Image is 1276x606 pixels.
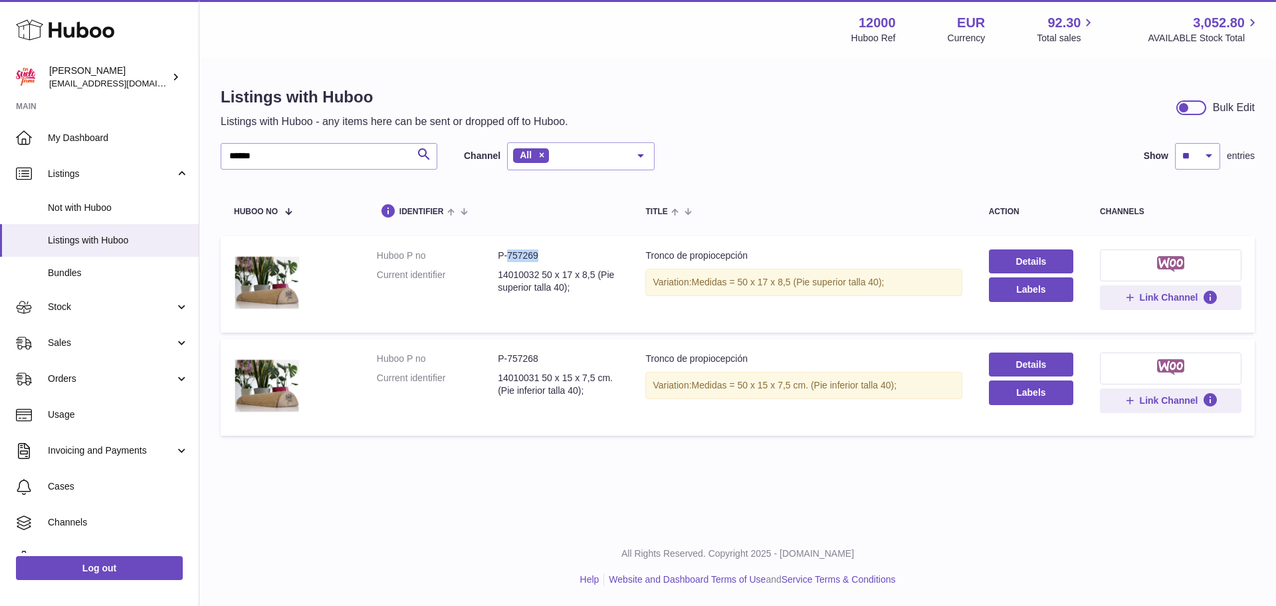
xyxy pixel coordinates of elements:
[645,372,962,399] div: Variation:
[48,267,189,279] span: Bundles
[1144,150,1168,162] label: Show
[1193,14,1245,32] span: 3,052.80
[221,114,568,129] p: Listings with Huboo - any items here can be sent or dropped off to Huboo.
[234,208,278,216] span: Huboo no
[1100,388,1241,412] button: Link Channel
[48,132,189,144] span: My Dashboard
[989,380,1073,404] button: Labels
[377,249,498,262] dt: Huboo P no
[948,32,986,45] div: Currency
[1037,14,1096,45] a: 92.30 Total sales
[377,372,498,397] dt: Current identifier
[580,574,599,585] a: Help
[645,269,962,296] div: Variation:
[498,249,619,262] dd: P-757269
[1047,14,1081,32] span: 92.30
[210,547,1265,560] p: All Rights Reserved. Copyright 2025 - [DOMAIN_NAME]
[1140,394,1198,406] span: Link Channel
[48,552,189,565] span: Settings
[645,249,962,262] div: Tronco de propiocepción
[48,234,189,247] span: Listings with Huboo
[48,408,189,421] span: Usage
[1157,256,1184,272] img: woocommerce-small.png
[234,353,300,419] img: Tronco de propiocepción
[48,202,189,214] span: Not with Huboo
[377,353,498,365] dt: Huboo P no
[609,574,766,585] a: Website and Dashboard Terms of Use
[1100,285,1241,309] button: Link Channel
[1227,150,1255,162] span: entries
[464,150,500,162] label: Channel
[48,444,175,457] span: Invoicing and Payments
[498,372,619,397] dd: 14010031 50 x 15 x 7,5 cm. (Pie inferior talla 40);
[989,277,1073,301] button: Labels
[1148,32,1260,45] span: AVAILABLE Stock Total
[851,32,896,45] div: Huboo Ref
[234,249,300,316] img: Tronco de propiocepción
[48,516,189,529] span: Channels
[498,269,619,294] dd: 14010032 50 x 17 x 8,5 (Pie superior talla 40);
[498,353,619,365] dd: P-757268
[989,208,1073,216] div: action
[645,208,667,216] span: title
[16,556,183,580] a: Log out
[399,208,444,216] span: identifier
[49,65,169,90] div: [PERSON_NAME]
[782,574,896,585] a: Service Terms & Conditions
[604,573,895,586] li: and
[48,301,175,313] span: Stock
[1100,208,1241,216] div: channels
[48,337,175,349] span: Sales
[48,168,175,180] span: Listings
[221,86,568,108] h1: Listings with Huboo
[48,373,175,385] span: Orders
[1037,32,1096,45] span: Total sales
[49,78,195,88] span: [EMAIL_ADDRESS][DOMAIN_NAME]
[1140,291,1198,303] span: Link Channel
[692,380,897,390] span: Medidas = 50 x 15 x 7,5 cm. (Pie inferior talla 40);
[1213,100,1255,115] div: Bulk Edit
[957,14,985,32] strong: EUR
[692,277,885,287] span: Medidas = 50 x 17 x 8,5 (Pie superior talla 40);
[377,269,498,294] dt: Current identifier
[859,14,896,32] strong: 12000
[1157,359,1184,375] img: woocommerce-small.png
[989,353,1073,377] a: Details
[645,353,962,365] div: Tronco de propiocepción
[520,150,532,160] span: All
[1148,14,1260,45] a: 3,052.80 AVAILABLE Stock Total
[48,480,189,493] span: Cases
[989,249,1073,273] a: Details
[16,67,36,87] img: internalAdmin-12000@internal.huboo.com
